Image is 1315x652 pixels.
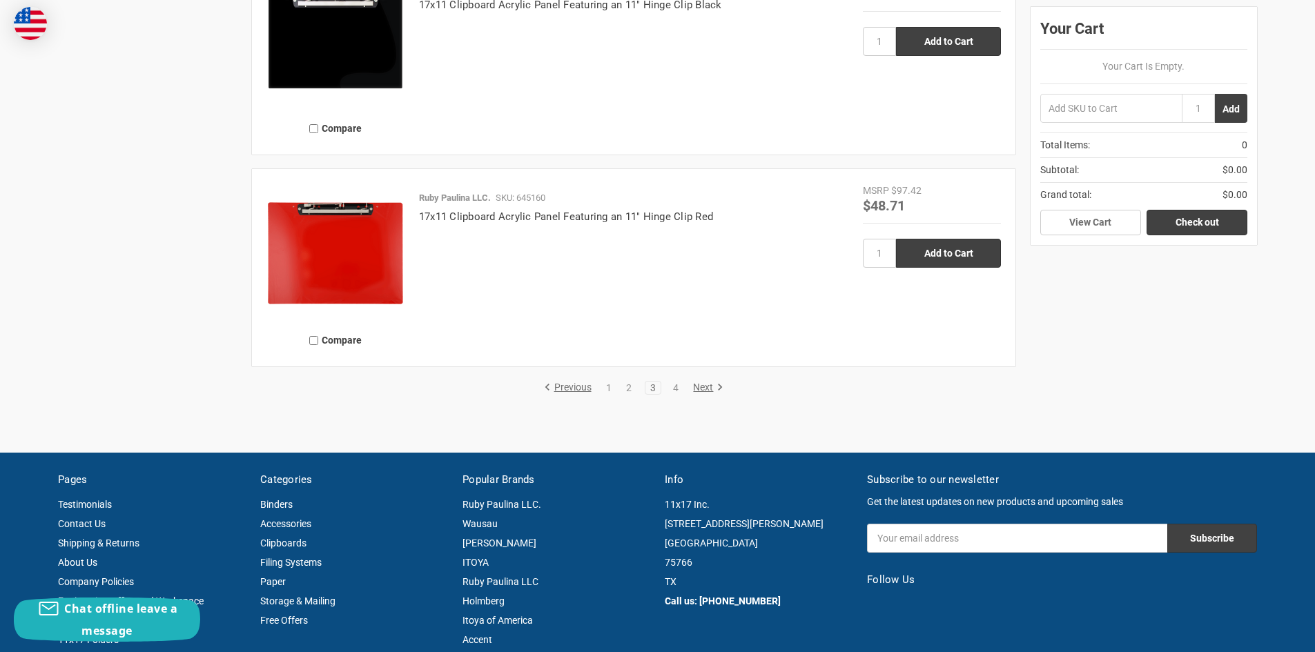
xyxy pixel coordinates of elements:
[1040,188,1091,202] span: Grand total:
[1040,163,1079,177] span: Subtotal:
[14,7,47,40] img: duty and tax information for United States
[665,472,853,488] h5: Info
[64,601,177,638] span: Chat offline leave a message
[260,557,322,568] a: Filing Systems
[896,239,1001,268] input: Add to Cart
[665,595,781,606] a: Call us: [PHONE_NUMBER]
[1040,138,1090,152] span: Total Items:
[668,383,683,393] a: 4
[665,594,781,607] strong: Call us: [PHONE_NUMBER]
[58,472,246,488] h5: Pages
[266,117,405,140] label: Compare
[1040,17,1247,50] div: Your Cart
[891,185,922,196] span: $97.42
[1242,138,1247,152] span: 0
[14,597,200,642] button: Chat offline leave a message
[863,184,889,198] div: MSRP
[1167,524,1257,553] input: Subscribe
[665,495,853,591] address: 11x17 Inc. [STREET_ADDRESS][PERSON_NAME] [GEOGRAPHIC_DATA] 75766 TX
[1147,210,1247,236] a: Check out
[309,336,318,345] input: Compare
[58,537,139,549] a: Shipping & Returns
[462,634,492,645] a: Accent
[462,595,505,606] a: Holmberg
[266,329,405,352] label: Compare
[621,383,636,393] a: 2
[544,382,596,394] a: Previous
[1040,59,1247,74] p: Your Cart Is Empty.
[645,383,661,393] a: 3
[1223,163,1247,177] span: $0.00
[462,518,498,529] a: Wausau
[462,576,538,587] a: Ruby Paulina LLC
[260,472,448,488] h5: Categories
[260,518,311,529] a: Accessories
[462,557,489,568] a: ITOYA
[1215,94,1247,123] button: Add
[867,495,1257,509] p: Get the latest updates on new products and upcoming sales
[260,537,306,549] a: Clipboards
[1040,94,1182,123] input: Add SKU to Cart
[58,518,106,529] a: Contact Us
[260,499,293,510] a: Binders
[266,184,405,322] img: 17x11 Clipboard Acrylic Panel Featuring an 11" Hinge Clip Red
[601,383,616,393] a: 1
[58,557,97,568] a: About Us
[863,196,905,214] span: $48.71
[419,191,491,205] p: Ruby Paulina LLC.
[419,210,713,223] a: 17x11 Clipboard Acrylic Panel Featuring an 11" Hinge Clip Red
[260,576,286,587] a: Paper
[260,595,335,606] a: Storage & Mailing
[58,499,112,510] a: Testimonials
[260,615,308,626] a: Free Offers
[1201,615,1315,652] iframe: Google Customer Reviews
[867,572,1257,588] h5: Follow Us
[58,576,134,587] a: Company Policies
[867,524,1167,553] input: Your email address
[1040,210,1141,236] a: View Cart
[896,27,1001,56] input: Add to Cart
[496,191,545,205] p: SKU: 645160
[867,472,1257,488] h5: Subscribe to our newsletter
[462,537,536,549] a: [PERSON_NAME]
[462,615,533,626] a: Itoya of America
[688,382,723,394] a: Next
[1223,188,1247,202] span: $0.00
[309,124,318,133] input: Compare
[462,472,650,488] h5: Popular Brands
[462,499,541,510] a: Ruby Paulina LLC.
